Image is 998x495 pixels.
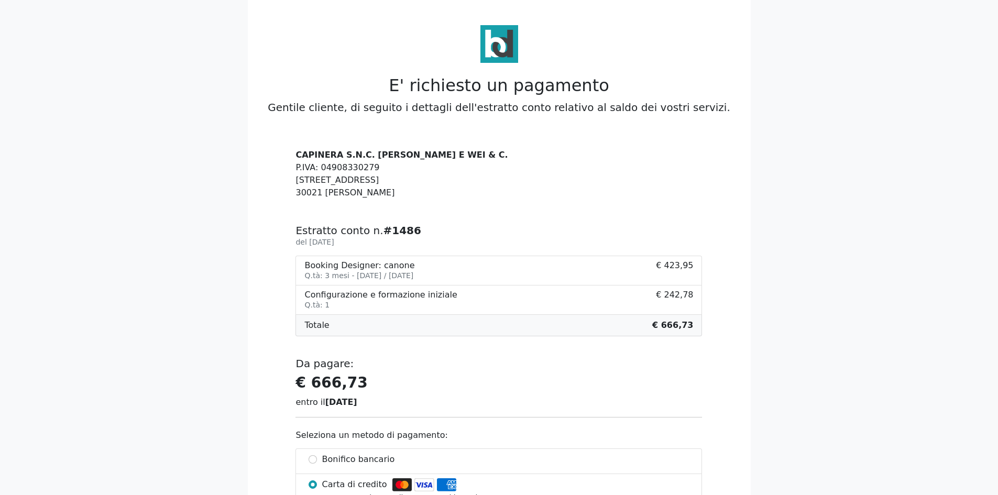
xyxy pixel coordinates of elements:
span: Carta di credito [322,478,387,491]
address: P.IVA: 04908330279 [STREET_ADDRESS] 30021 [PERSON_NAME] [295,149,702,199]
small: del [DATE] [295,238,334,246]
span: Totale [304,319,329,332]
h5: Da pagare: [295,357,702,370]
strong: CAPINERA S.N.C. [PERSON_NAME] E WEI & C. [295,150,508,160]
span: € 423,95 [656,260,693,281]
div: Configurazione e formazione iniziale [304,290,457,300]
h6: Seleziona un metodo di pagamento: [295,430,702,440]
b: #1486 [383,224,421,237]
strong: [DATE] [325,397,357,407]
p: Gentile cliente, di seguito i dettagli dell'estratto conto relativo al saldo dei vostri servizi. [254,100,744,115]
span: Bonifico bancario [322,453,395,466]
strong: € 666,73 [295,374,367,391]
small: Q.tà: 1 [304,301,330,309]
h2: E' richiesto un pagamento [254,75,744,95]
div: entro il [295,396,702,409]
div: Booking Designer: canone [304,260,414,270]
span: € 242,78 [656,290,693,310]
h5: Estratto conto n. [295,224,702,237]
small: Q.tà: 3 mesi - [DATE] / [DATE] [304,271,413,280]
b: € 666,73 [652,320,693,330]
